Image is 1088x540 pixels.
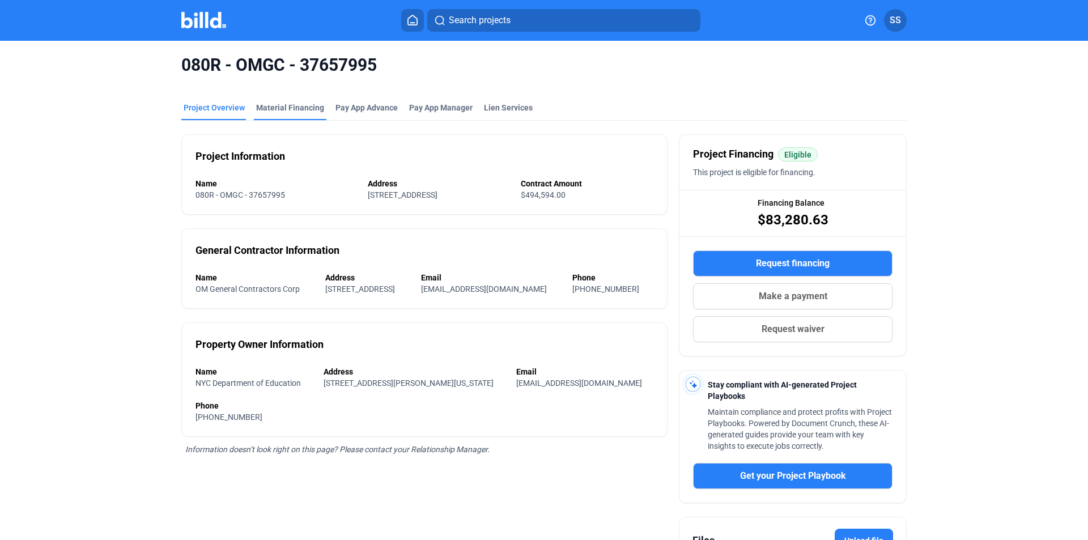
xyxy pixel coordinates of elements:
[778,147,818,161] mat-chip: Eligible
[325,272,409,283] div: Address
[521,190,566,199] span: $494,594.00
[708,407,892,450] span: Maintain compliance and protect profits with Project Playbooks. Powered by Document Crunch, these...
[693,168,815,177] span: This project is eligible for financing.
[368,178,509,189] div: Address
[693,250,892,277] button: Request financing
[195,190,285,199] span: 080R - OMGC - 37657995
[756,257,830,270] span: Request financing
[256,102,324,113] div: Material Financing
[195,284,300,294] span: OM General Contractors Corp
[195,337,324,352] div: Property Owner Information
[421,272,561,283] div: Email
[890,14,901,27] span: SS
[884,9,907,32] button: SS
[324,366,505,377] div: Address
[195,243,339,258] div: General Contractor Information
[572,272,653,283] div: Phone
[708,380,857,401] span: Stay compliant with AI-generated Project Playbooks
[184,102,245,113] div: Project Overview
[195,272,314,283] div: Name
[693,283,892,309] button: Make a payment
[185,445,490,454] span: Information doesn’t look right on this page? Please contact your Relationship Manager.
[693,463,892,489] button: Get your Project Playbook
[181,12,226,28] img: Billd Company Logo
[409,102,473,113] span: Pay App Manager
[195,379,301,388] span: NYC Department of Education
[195,148,285,164] div: Project Information
[758,211,828,229] span: $83,280.63
[195,413,262,422] span: [PHONE_NUMBER]
[758,197,824,209] span: Financing Balance
[195,178,356,189] div: Name
[521,178,653,189] div: Contract Amount
[516,366,653,377] div: Email
[421,284,547,294] span: [EMAIL_ADDRESS][DOMAIN_NAME]
[693,146,773,162] span: Project Financing
[740,469,846,483] span: Get your Project Playbook
[449,14,511,27] span: Search projects
[324,379,494,388] span: [STREET_ADDRESS][PERSON_NAME][US_STATE]
[693,316,892,342] button: Request waiver
[572,284,639,294] span: [PHONE_NUMBER]
[195,400,653,411] div: Phone
[325,284,395,294] span: [STREET_ADDRESS]
[762,322,824,336] span: Request waiver
[759,290,827,303] span: Make a payment
[368,190,437,199] span: [STREET_ADDRESS]
[516,379,642,388] span: [EMAIL_ADDRESS][DOMAIN_NAME]
[195,366,312,377] div: Name
[484,102,533,113] div: Lien Services
[427,9,700,32] button: Search projects
[335,102,398,113] div: Pay App Advance
[181,54,907,76] span: 080R - OMGC - 37657995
